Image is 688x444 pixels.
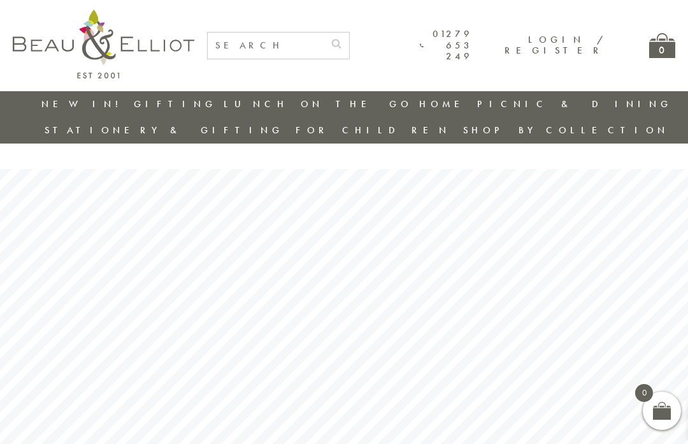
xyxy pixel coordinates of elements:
[635,384,653,402] span: 0
[649,33,675,58] a: 0
[134,98,217,110] a: Gifting
[420,29,473,62] a: 01279 653 249
[463,124,669,137] a: Shop by collection
[13,10,194,78] img: logo
[477,98,672,110] a: Picnic & Dining
[505,33,605,57] a: Login / Register
[224,98,412,110] a: Lunch On The Go
[208,33,324,59] input: SEARCH
[296,124,450,137] a: For Children
[41,98,127,110] a: New in!
[419,98,470,110] a: Home
[45,124,283,137] a: Stationery & Gifting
